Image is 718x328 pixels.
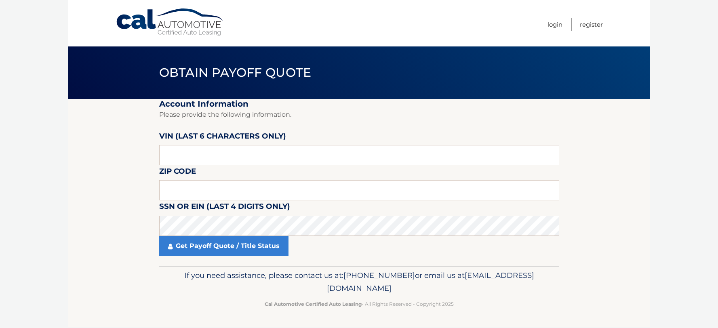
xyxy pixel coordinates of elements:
a: Register [580,18,603,31]
span: [PHONE_NUMBER] [343,271,415,280]
p: If you need assistance, please contact us at: or email us at [164,269,554,295]
label: SSN or EIN (last 4 digits only) [159,200,290,215]
h2: Account Information [159,99,559,109]
span: Obtain Payoff Quote [159,65,312,80]
a: Get Payoff Quote / Title Status [159,236,288,256]
label: Zip Code [159,165,196,180]
p: - All Rights Reserved - Copyright 2025 [164,300,554,308]
a: Cal Automotive [116,8,225,37]
strong: Cal Automotive Certified Auto Leasing [265,301,362,307]
p: Please provide the following information. [159,109,559,120]
a: Login [547,18,562,31]
label: VIN (last 6 characters only) [159,130,286,145]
